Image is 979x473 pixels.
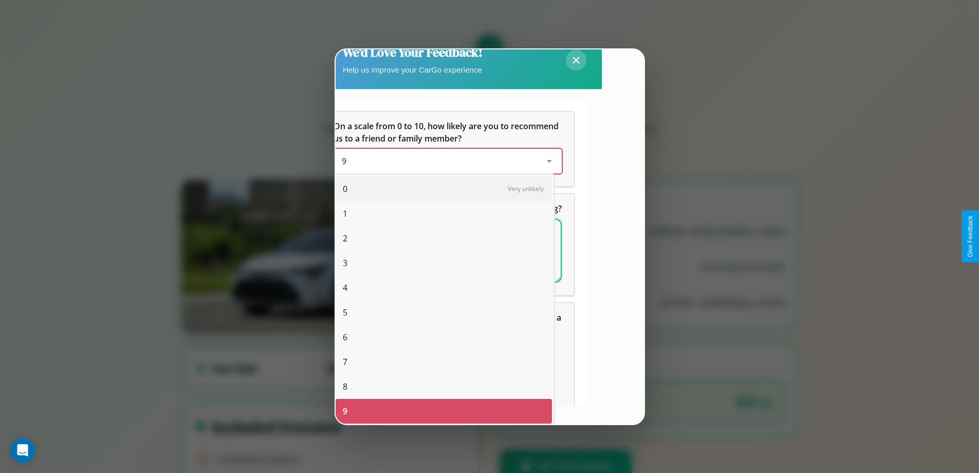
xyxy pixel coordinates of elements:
span: 6 [343,331,347,343]
div: On a scale from 0 to 10, how likely are you to recommend us to a friend or family member? [334,149,562,173]
span: 9 [342,155,346,167]
span: 8 [343,380,347,393]
span: 4 [343,282,347,294]
div: 4 [336,275,552,300]
span: On a scale from 0 to 10, how likely are you to recommend us to a friend or family member? [334,120,561,144]
div: 5 [336,300,552,325]
div: On a scale from 0 to 10, how likely are you to recommend us to a friend or family member? [321,112,574,186]
div: 7 [336,349,552,374]
div: 10 [336,424,552,448]
span: 2 [343,232,347,244]
div: 2 [336,226,552,251]
span: Very unlikely [508,184,544,193]
div: 9 [336,399,552,424]
div: 3 [336,251,552,275]
span: Which of the following features do you value the most in a vehicle? [334,312,563,336]
span: 7 [343,356,347,368]
div: Open Intercom Messenger [10,438,35,463]
p: Help us improve your CarGo experience [343,63,483,77]
span: What can we do to make your experience more satisfying? [334,203,562,214]
div: 1 [336,201,552,226]
span: 1 [343,207,347,220]
span: 5 [343,306,347,319]
span: 0 [343,183,347,195]
h2: We'd Love Your Feedback! [343,44,483,61]
span: 9 [343,405,347,417]
h5: On a scale from 0 to 10, how likely are you to recommend us to a friend or family member? [334,120,562,145]
div: 8 [336,374,552,399]
div: 6 [336,325,552,349]
div: Give Feedback [967,216,974,257]
div: 0 [336,177,552,201]
span: 3 [343,257,347,269]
